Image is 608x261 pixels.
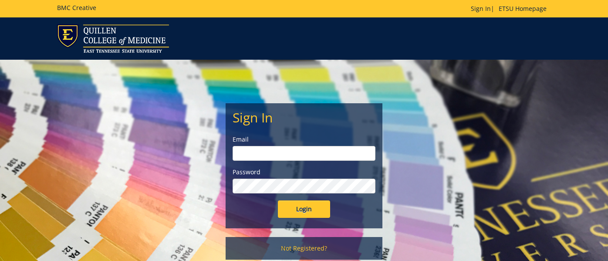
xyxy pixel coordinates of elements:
label: Email [233,135,375,144]
input: Login [278,200,330,218]
label: Password [233,168,375,176]
h2: Sign In [233,110,375,125]
a: Sign In [471,4,491,13]
a: Not Registered? [226,237,382,260]
img: ETSU logo [57,24,169,53]
a: ETSU Homepage [494,4,551,13]
h5: BMC Creative [57,4,96,11]
p: | [471,4,551,13]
